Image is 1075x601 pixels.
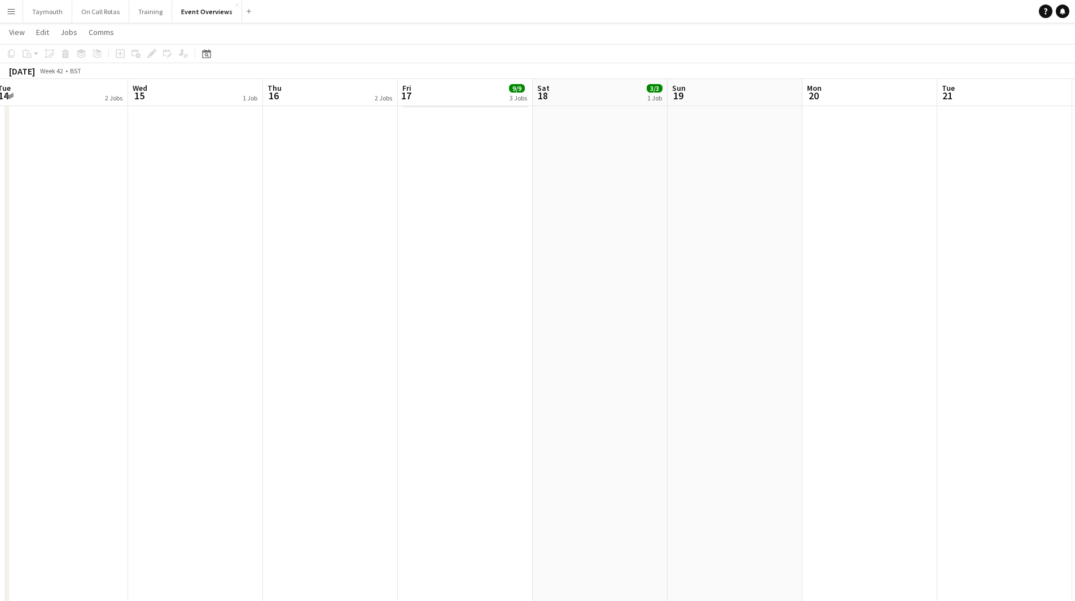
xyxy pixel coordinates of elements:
span: Fri [402,83,411,93]
button: Event Overviews [172,1,242,23]
span: 16 [266,89,282,102]
span: Sun [672,83,686,93]
span: Wed [133,83,147,93]
span: Jobs [60,27,77,37]
span: 15 [131,89,147,102]
a: Edit [32,25,54,40]
span: 3/3 [647,84,662,93]
div: 2 Jobs [105,94,122,102]
span: Week 42 [37,67,65,75]
span: Edit [36,27,49,37]
span: 18 [536,89,550,102]
div: 1 Job [647,94,662,102]
span: 17 [401,89,411,102]
span: 20 [805,89,822,102]
span: Mon [807,83,822,93]
span: Thu [267,83,282,93]
span: 9/9 [509,84,525,93]
span: 21 [940,89,955,102]
button: On Call Rotas [72,1,129,23]
div: BST [70,67,81,75]
span: View [9,27,25,37]
a: Comms [84,25,119,40]
a: Jobs [56,25,82,40]
button: Training [129,1,172,23]
button: Taymouth [23,1,72,23]
div: 2 Jobs [375,94,392,102]
span: 19 [670,89,686,102]
span: Comms [89,27,114,37]
span: Tue [942,83,955,93]
a: View [5,25,29,40]
div: [DATE] [9,65,35,77]
div: 3 Jobs [510,94,527,102]
div: 1 Job [243,94,257,102]
span: Sat [537,83,550,93]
